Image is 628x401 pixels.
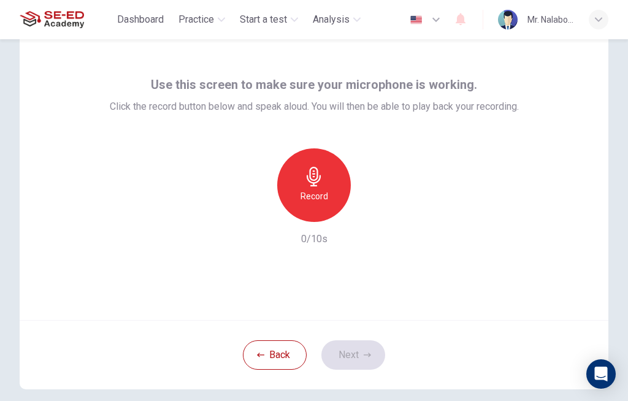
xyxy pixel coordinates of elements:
span: Dashboard [117,12,164,27]
span: Click the record button below and speak aloud. You will then be able to play back your recording. [110,99,519,114]
img: en [408,15,424,25]
h6: 0/10s [301,232,327,246]
span: Start a test [240,12,287,27]
div: Open Intercom Messenger [586,359,616,389]
span: Analysis [313,12,350,27]
img: Profile picture [498,10,518,29]
h6: Record [301,189,328,204]
a: SE-ED Academy logo [20,7,112,32]
button: Start a test [235,9,303,31]
button: Back [243,340,307,370]
button: Analysis [308,9,366,31]
button: Practice [174,9,230,31]
button: Dashboard [112,9,169,31]
div: Mr. Nalabodee Khomloy [527,12,574,27]
button: Record [277,148,351,222]
span: Practice [178,12,214,27]
img: SE-ED Academy logo [20,7,84,32]
span: Use this screen to make sure your microphone is working. [151,75,477,94]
